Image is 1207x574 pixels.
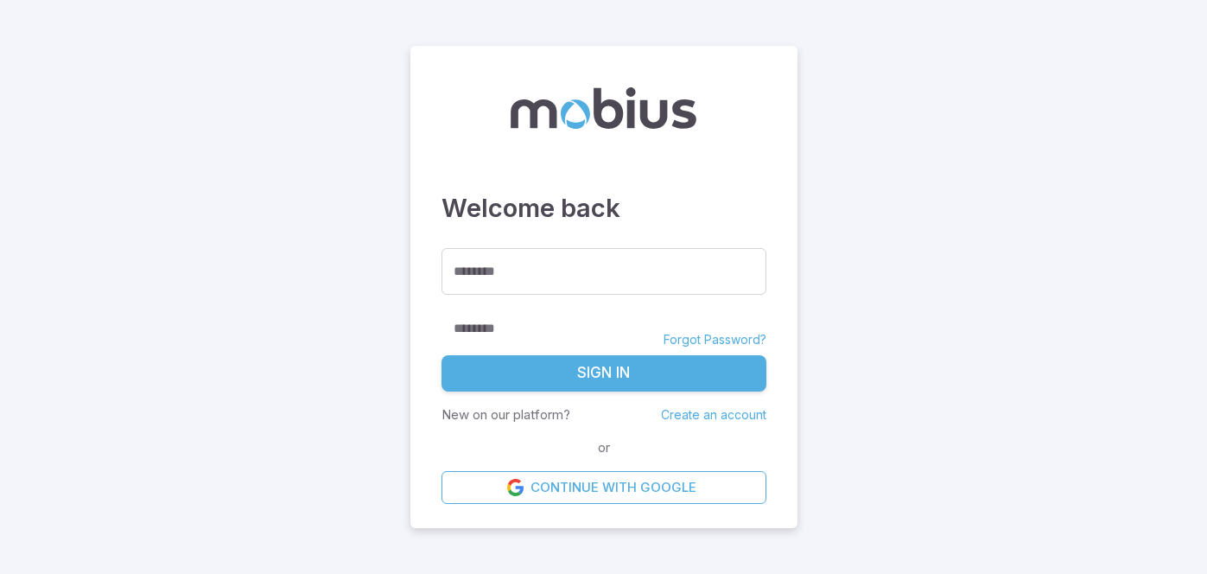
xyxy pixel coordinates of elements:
button: Sign In [442,355,766,392]
a: Create an account [661,407,766,422]
a: Continue with Google [442,471,766,504]
p: New on our platform? [442,405,570,424]
a: Forgot Password? [664,331,766,348]
h3: Welcome back [442,189,766,227]
span: or [594,438,614,457]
